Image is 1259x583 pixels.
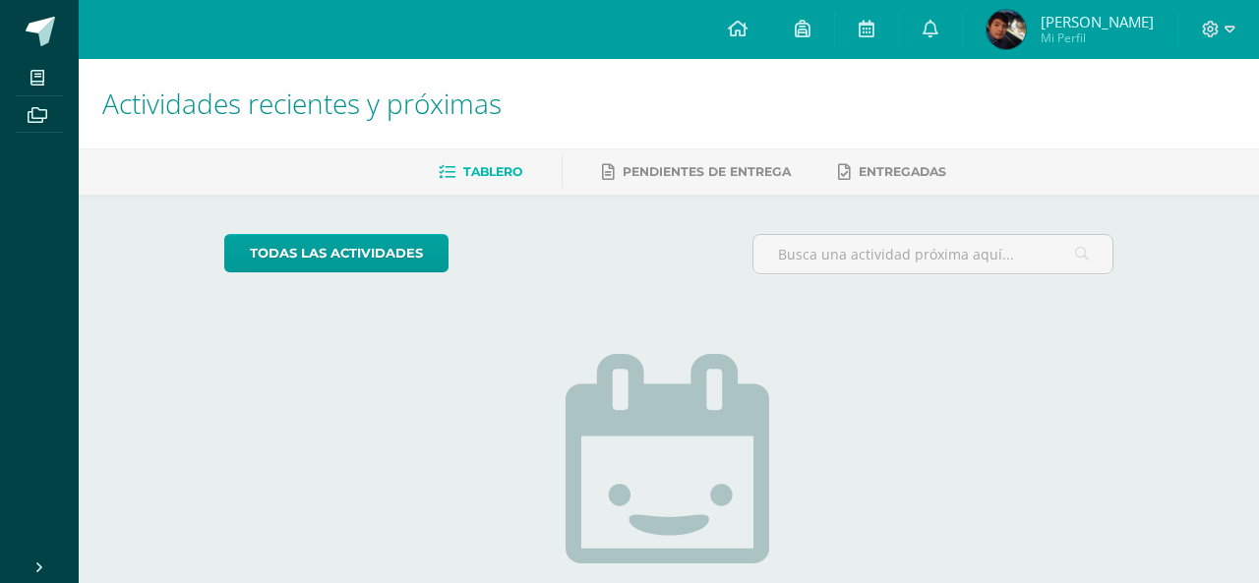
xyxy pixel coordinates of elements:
[602,156,791,188] a: Pendientes de entrega
[439,156,522,188] a: Tablero
[838,156,946,188] a: Entregadas
[102,85,502,122] span: Actividades recientes y próximas
[753,235,1113,273] input: Busca una actividad próxima aquí...
[463,164,522,179] span: Tablero
[224,234,449,272] a: todas las Actividades
[1041,29,1154,46] span: Mi Perfil
[987,10,1026,49] img: 7d90ce9fecc05e4bf0bae787e936f821.png
[1041,12,1154,31] span: [PERSON_NAME]
[859,164,946,179] span: Entregadas
[623,164,791,179] span: Pendientes de entrega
